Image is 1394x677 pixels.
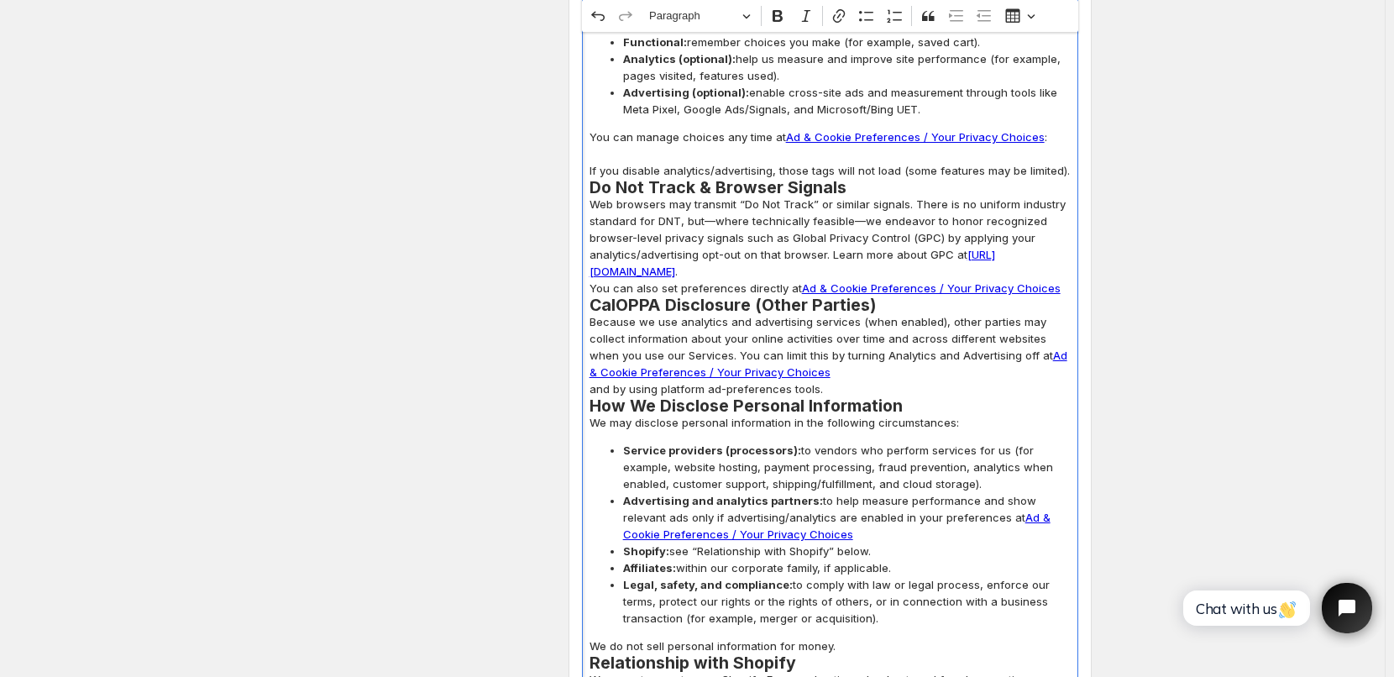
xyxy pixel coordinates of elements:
span: Paragraph [649,6,736,26]
span: help us measure and improve site performance (for example, pages visited, features used). [623,50,1071,84]
strong: Legal, safety, and compliance: [623,578,793,591]
strong: Affiliates: [623,561,676,575]
p: We may disclose personal information in the following circumstances: [590,414,1071,431]
span: remember choices you make (for example, saved cart). [623,34,1071,50]
span: to comply with law or legal process, enforce our terms, protect our rights or the rights of other... [623,576,1071,627]
h2: Do Not Track & Browser Signals [590,179,1071,196]
strong: Shopify: [623,544,669,558]
span: to help measure performance and show relevant ads only if advertising/analytics are enabled in yo... [623,492,1071,543]
a: Ad & Cookie Preferences / Your Privacy Choices [590,349,1067,379]
p: Because we use analytics and advertising services (when enabled), other parties may collect infor... [590,313,1071,397]
span: to vendors who perform services for us (for example, website hosting, payment processing, fraud p... [623,442,1071,492]
a: Ad & Cookie Preferences / Your Privacy Choices [802,281,1061,295]
h2: CalOPPA Disclosure (Other Parties) [590,297,1071,313]
h2: How We Disclose Personal Information [590,397,1071,414]
span: within our corporate family, if applicable. [623,559,1071,576]
p: You can also set preferences directly at ⁠⁠⁠⁠⁠⁠⁠ [590,280,1071,297]
a: Ad & Cookie Preferences / Your Privacy Choices [623,511,1051,541]
p: You can manage choices any time at : If you disable analytics/advertising, those tags will not lo... [590,129,1071,179]
span: enable cross-site ads and measurement through tools like Meta Pixel, Google Ads/Signals, and Micr... [623,84,1071,118]
iframe: Tidio Chat [1165,569,1386,648]
strong: Advertising (optional): [623,86,749,99]
strong: Advertising and analytics partners: [623,494,823,507]
strong: Functional: [623,35,687,49]
h2: Relationship with Shopify [590,654,1071,671]
span: see “Relationship with Shopify” below. [623,543,1071,559]
strong: Analytics (optional): [623,52,736,66]
p: We do not sell personal information for money. [590,638,1071,654]
a: Ad & Cookie Preferences / Your Privacy Choices [786,130,1045,144]
p: Web browsers may transmit “Do Not Track” or similar signals. There is no uniform industry standar... [590,196,1071,280]
strong: Service providers (processors): [623,443,801,457]
a: [URL][DOMAIN_NAME] [590,248,995,278]
button: Paragraph, Heading [642,3,757,29]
